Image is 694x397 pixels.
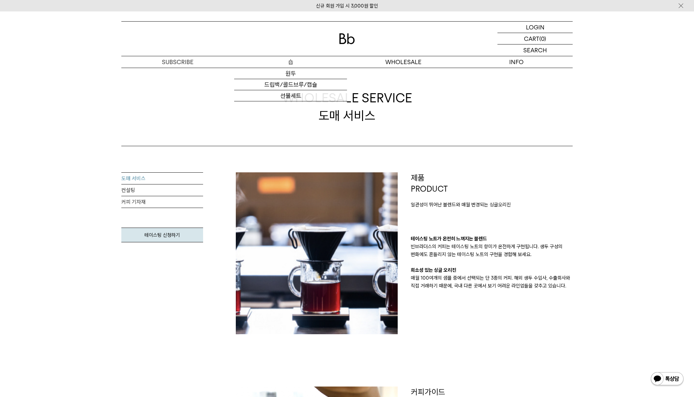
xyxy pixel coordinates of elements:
a: 커피용품 [234,101,347,112]
p: CART [524,33,539,44]
a: 테이스팅 신청하기 [121,228,203,242]
a: 신규 회원 가입 시 3,000원 할인 [316,3,378,9]
a: SUBSCRIBE [121,56,234,68]
p: SEARCH [523,44,547,56]
p: LOGIN [526,22,545,33]
p: (0) [539,33,546,44]
a: 선물세트 [234,90,347,101]
a: CART (0) [497,33,573,44]
p: 매월 100여개의 샘플 중에서 선택되는 단 3종의 커피. 해외 생두 수입사, 수출회사와 직접 거래하기 때문에, 국내 다른 곳에서 보기 어려운 라인업들을 갖추고 있습니다. [411,274,573,290]
div: 도매 서비스 [282,89,412,124]
p: INFO [460,56,573,68]
a: 컨설팅 [121,184,203,196]
a: 숍 [234,56,347,68]
span: WHOLESALE SERVICE [282,89,412,107]
p: 일관성이 뛰어난 블렌드와 매월 변경되는 싱글오리진 [411,201,573,209]
p: 제품 PRODUCT [411,172,573,194]
p: 빈브라더스의 커피는 테이스팅 노트의 향미가 온전하게 구현됩니다. 생두 구성의 변화에도 흔들리지 않는 테이스팅 노트의 구현을 경험해 보세요. [411,243,573,258]
a: 도매 서비스 [121,173,203,184]
p: 테이스팅 노트가 온전히 느껴지는 블렌드 [411,235,573,243]
img: 카카오톡 채널 1:1 채팅 버튼 [650,371,684,387]
a: LOGIN [497,22,573,33]
a: 커피 기자재 [121,196,203,208]
a: 원두 [234,68,347,79]
p: 희소성 있는 싱글 오리진 [411,266,573,274]
img: 로고 [339,33,355,44]
p: WHOLESALE [347,56,460,68]
a: 드립백/콜드브루/캡슐 [234,79,347,90]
